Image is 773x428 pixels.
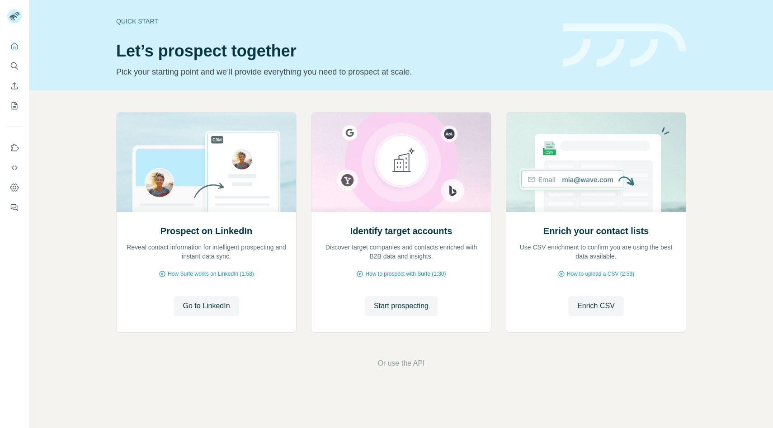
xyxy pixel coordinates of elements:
[116,17,552,26] div: Quick start
[365,296,438,316] button: Start prospecting
[116,66,552,78] p: Pick your starting point and we’ll provide everything you need to prospect at scale.
[311,113,491,212] img: Identify target accounts
[160,225,252,237] h2: Prospect on LinkedIn
[506,113,686,212] img: Enrich your contact lists
[577,301,615,311] span: Enrich CSV
[7,58,22,74] button: Search
[7,38,22,54] button: Quick start
[116,42,552,60] h1: Let’s prospect together
[350,225,452,237] h2: Identify target accounts
[7,160,22,176] button: Use Surfe API
[563,24,686,67] img: banner
[116,113,297,212] img: Prospect on LinkedIn
[7,179,22,196] button: Dashboard
[515,243,677,261] p: Use CSV enrichment to confirm you are using the best data available.
[568,296,624,316] button: Enrich CSV
[377,358,424,369] button: Or use the API
[7,140,22,156] button: Use Surfe on LinkedIn
[7,78,22,94] button: Enrich CSV
[183,301,230,311] span: Go to LinkedIn
[174,296,239,316] button: Go to LinkedIn
[374,301,429,311] span: Start prospecting
[365,270,446,278] span: How to prospect with Surfe (1:30)
[543,225,649,237] h2: Enrich your contact lists
[567,270,634,278] span: How to upload a CSV (2:59)
[7,199,22,216] button: Feedback
[321,243,482,261] p: Discover target companies and contacts enriched with B2B data and insights.
[168,270,254,278] span: How Surfe works on LinkedIn (1:58)
[7,98,22,114] button: My lists
[126,243,287,261] p: Reveal contact information for intelligent prospecting and instant data sync.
